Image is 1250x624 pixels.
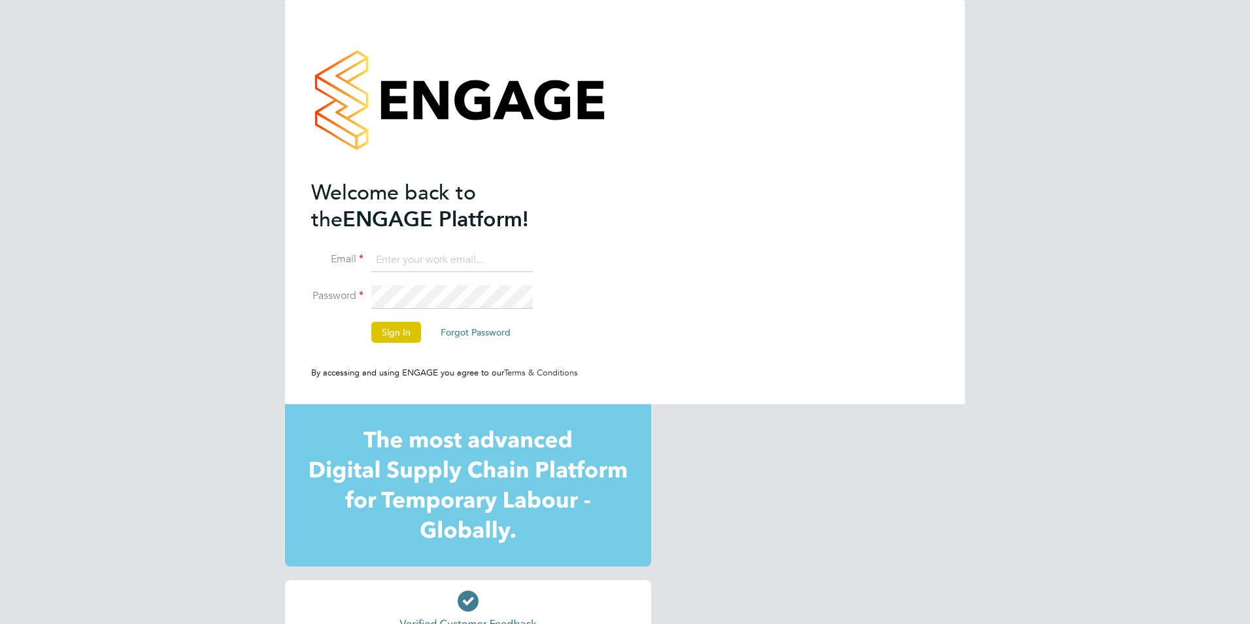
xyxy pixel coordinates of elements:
[371,249,533,272] input: Enter your work email...
[311,367,578,378] span: By accessing and using ENGAGE you agree to our
[504,367,578,378] a: Terms & Conditions
[311,252,363,266] label: Email
[311,289,363,303] label: Password
[311,180,476,232] span: Welcome back to the
[311,179,566,233] h2: ENGAGE Platform!
[371,322,421,343] button: Sign In
[430,322,521,343] button: Forgot Password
